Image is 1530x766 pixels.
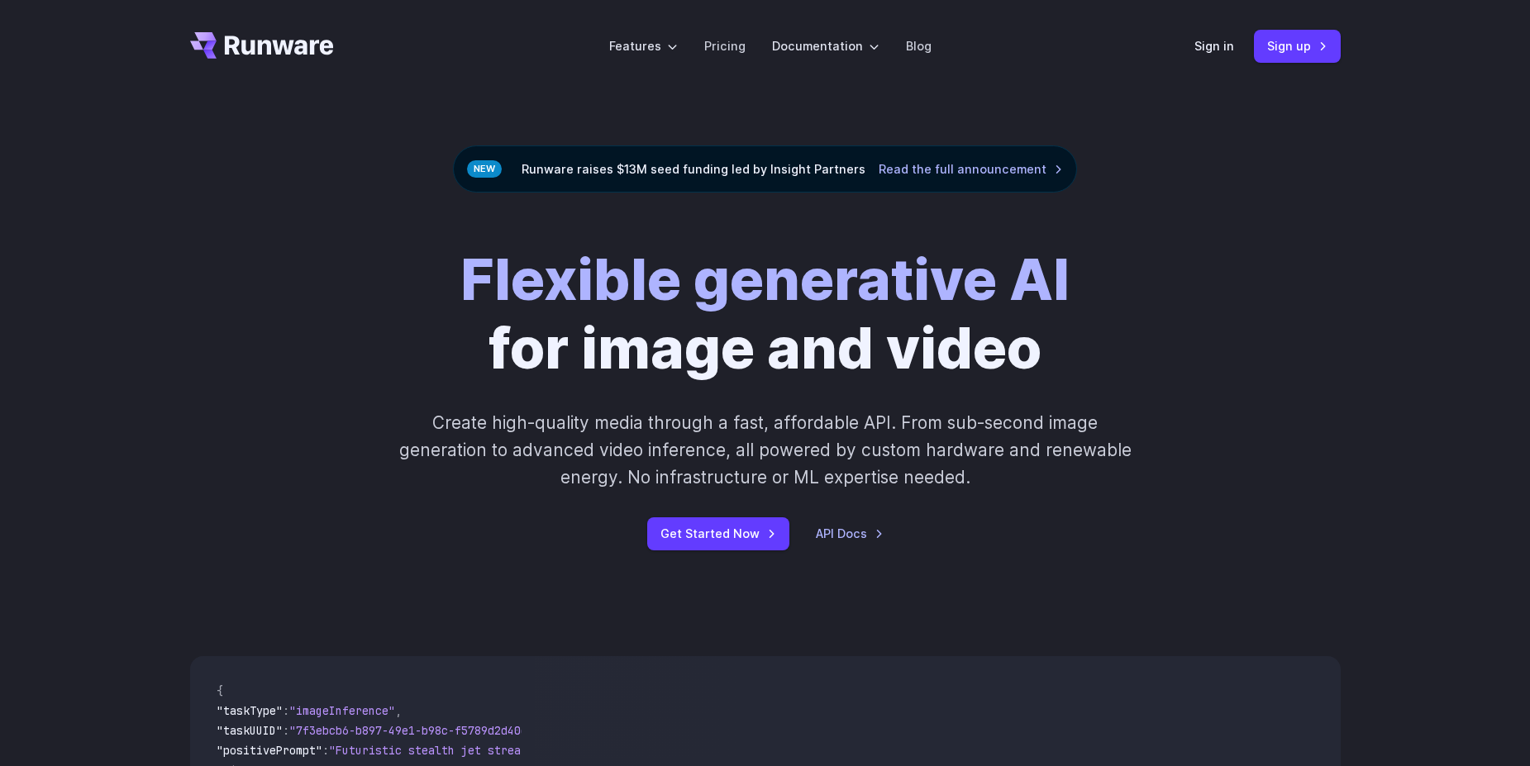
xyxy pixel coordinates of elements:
span: "positivePrompt" [217,743,322,758]
a: Read the full announcement [879,159,1063,178]
a: Sign up [1254,30,1341,62]
p: Create high-quality media through a fast, affordable API. From sub-second image generation to adv... [397,409,1133,492]
a: Sign in [1194,36,1234,55]
span: { [217,683,223,698]
div: Runware raises $13M seed funding led by Insight Partners [453,145,1077,193]
strong: Flexible generative AI [460,245,1070,314]
a: Go to / [190,32,334,59]
a: Blog [906,36,932,55]
span: : [322,743,329,758]
label: Features [609,36,678,55]
h1: for image and video [460,245,1070,383]
label: Documentation [772,36,879,55]
span: "7f3ebcb6-b897-49e1-b98c-f5789d2d40d7" [289,723,541,738]
span: "taskUUID" [217,723,283,738]
span: "imageInference" [289,703,395,718]
a: Pricing [704,36,746,55]
span: , [395,703,402,718]
span: : [283,723,289,738]
a: API Docs [816,524,884,543]
span: : [283,703,289,718]
span: "Futuristic stealth jet streaking through a neon-lit cityscape with glowing purple exhaust" [329,743,931,758]
span: "taskType" [217,703,283,718]
a: Get Started Now [647,517,789,550]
